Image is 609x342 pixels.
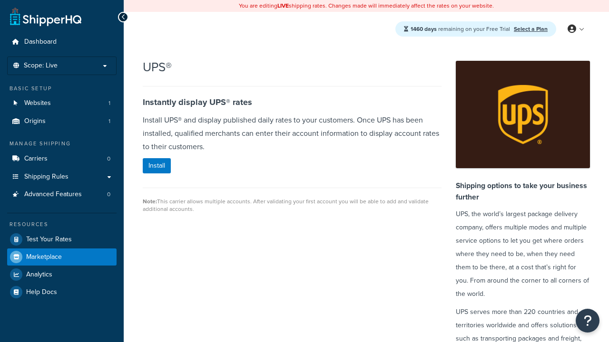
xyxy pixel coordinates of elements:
[108,117,110,125] span: 1
[7,231,117,248] a: Test Your Rates
[456,180,590,203] h4: Shipping options to take your business further
[143,198,442,213] div: This carrier allows multiple accounts. After validating your first account you will be able to ad...
[7,95,117,112] a: Websites1
[576,309,599,332] button: Open Resource Center
[7,113,117,130] a: Origins1
[514,25,548,33] a: Select a Plan
[7,186,117,203] li: Advanced Features
[26,236,72,244] span: Test Your Rates
[24,117,46,125] span: Origins
[7,150,117,168] li: Carriers
[7,150,117,168] a: Carriers0
[24,62,58,70] span: Scope: Live
[143,114,442,153] p: Install UPS® and display published daily rates to your customers. Once UPS has been installed, qu...
[107,155,110,163] span: 0
[7,95,117,112] li: Websites
[7,168,117,186] a: Shipping Rules
[7,85,117,93] div: Basic Setup
[277,1,289,10] b: LIVE
[24,38,57,46] span: Dashboard
[24,190,82,199] span: Advanced Features
[411,25,511,33] span: remaining on your Free Trial
[7,220,117,228] div: Resources
[7,284,117,301] a: Help Docs
[411,25,437,33] strong: 1460 days
[456,208,590,301] p: UPS, the world’s largest package delivery company, offers multiple modes and multiple service opt...
[456,61,590,168] img: app-ups.png
[7,186,117,203] a: Advanced Features0
[24,173,69,181] span: Shipping Rules
[143,158,171,173] button: Install
[7,140,117,148] div: Manage Shipping
[143,96,442,109] h4: Instantly display UPS® rates
[24,99,51,107] span: Websites
[7,33,117,51] a: Dashboard
[26,288,57,296] span: Help Docs
[7,266,117,283] a: Analytics
[26,253,62,261] span: Marketplace
[143,197,157,206] strong: Note:
[108,99,110,107] span: 1
[7,248,117,266] a: Marketplace
[26,271,52,279] span: Analytics
[143,60,172,74] h2: UPS®
[24,155,48,163] span: Carriers
[107,190,110,199] span: 0
[7,113,117,130] li: Origins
